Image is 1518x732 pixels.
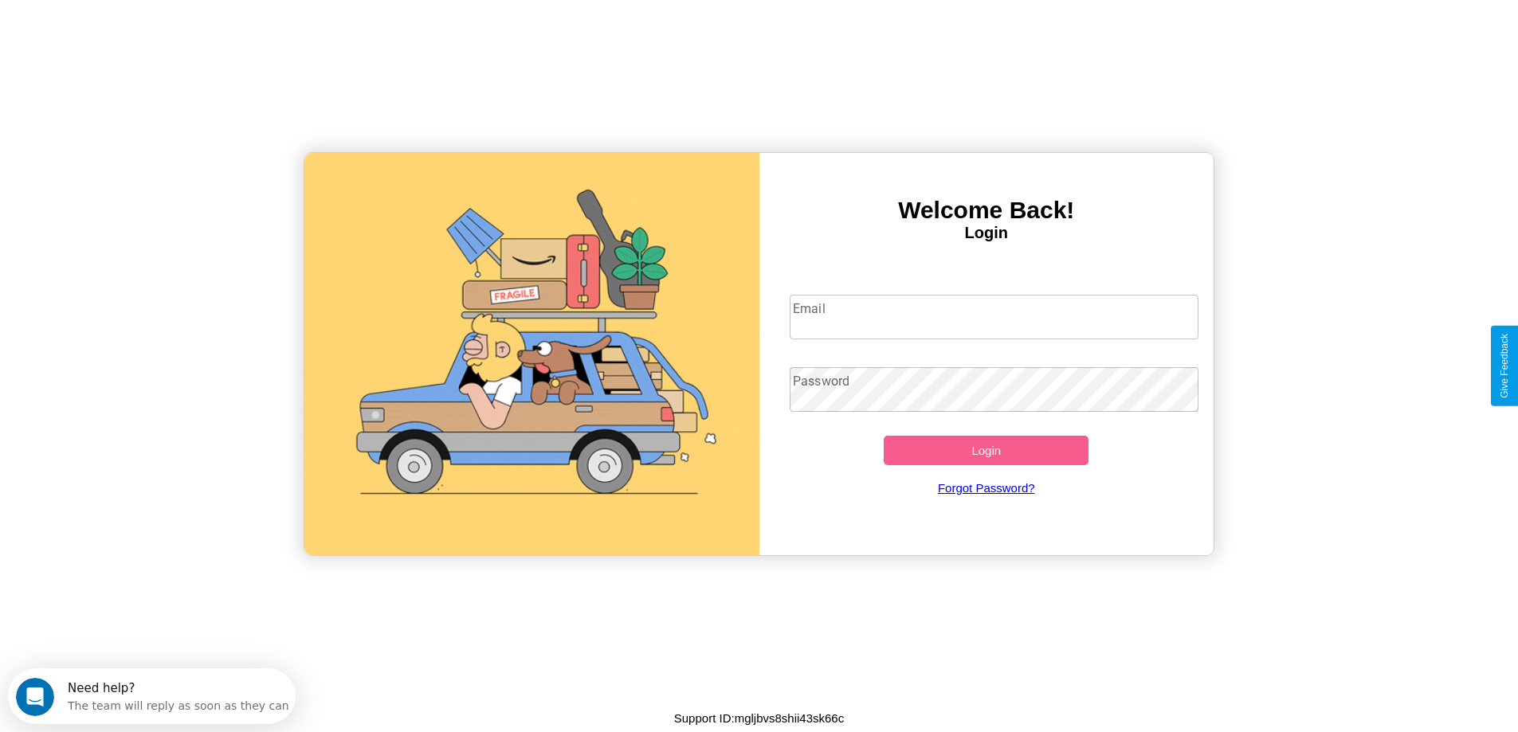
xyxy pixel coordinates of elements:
a: Forgot Password? [782,465,1190,511]
button: Login [884,436,1088,465]
div: Give Feedback [1499,334,1510,398]
iframe: Intercom live chat discovery launcher [8,668,296,724]
h4: Login [759,224,1214,242]
h3: Welcome Back! [759,197,1214,224]
iframe: Intercom live chat [16,678,54,716]
div: Need help? [60,14,281,26]
img: gif [304,153,759,555]
div: The team will reply as soon as they can [60,26,281,43]
div: Open Intercom Messenger [6,6,296,50]
p: Support ID: mgljbvs8shii43sk66c [674,707,844,729]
